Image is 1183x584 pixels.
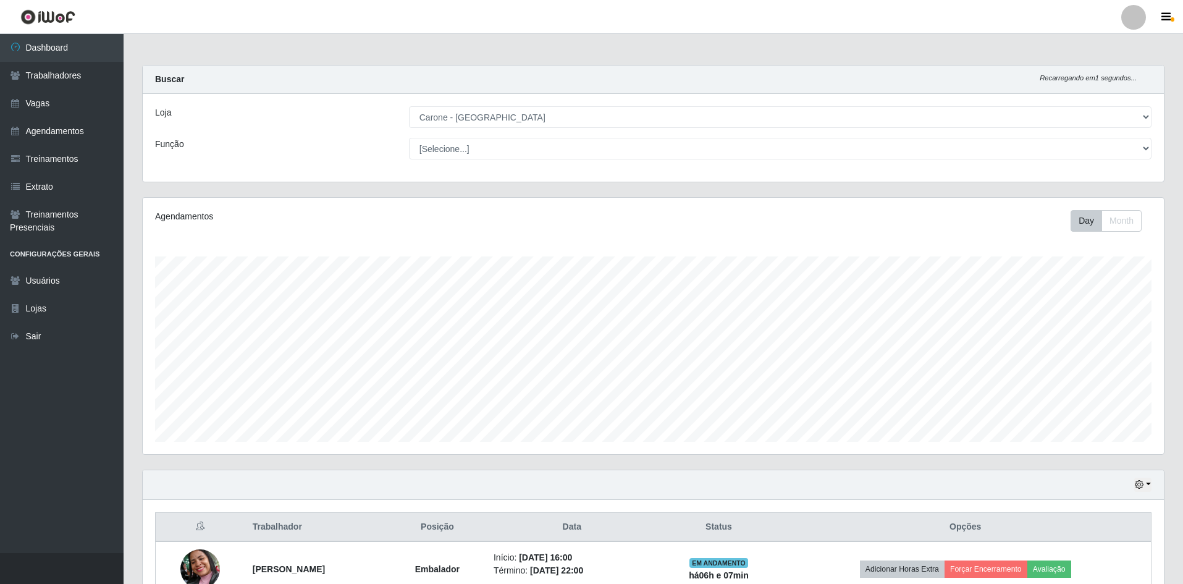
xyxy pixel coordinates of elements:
th: Data [486,513,658,542]
time: [DATE] 16:00 [519,552,572,562]
div: Toolbar with button groups [1071,210,1151,232]
strong: há 06 h e 07 min [689,570,749,580]
div: Agendamentos [155,210,560,223]
strong: [PERSON_NAME] [253,564,325,574]
th: Status [658,513,780,542]
th: Opções [780,513,1151,542]
button: Adicionar Horas Extra [860,561,945,578]
button: Forçar Encerramento [945,561,1027,578]
strong: Buscar [155,74,184,84]
button: Month [1101,210,1142,232]
time: [DATE] 22:00 [530,565,583,575]
button: Avaliação [1027,561,1071,578]
th: Posição [389,513,486,542]
strong: Embalador [415,564,460,574]
li: Início: [494,551,650,564]
i: Recarregando em 1 segundos... [1040,74,1137,82]
li: Término: [494,564,650,577]
th: Trabalhador [245,513,389,542]
button: Day [1071,210,1102,232]
div: First group [1071,210,1142,232]
label: Função [155,138,184,151]
label: Loja [155,106,171,119]
img: CoreUI Logo [20,9,75,25]
span: EM ANDAMENTO [689,558,748,568]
